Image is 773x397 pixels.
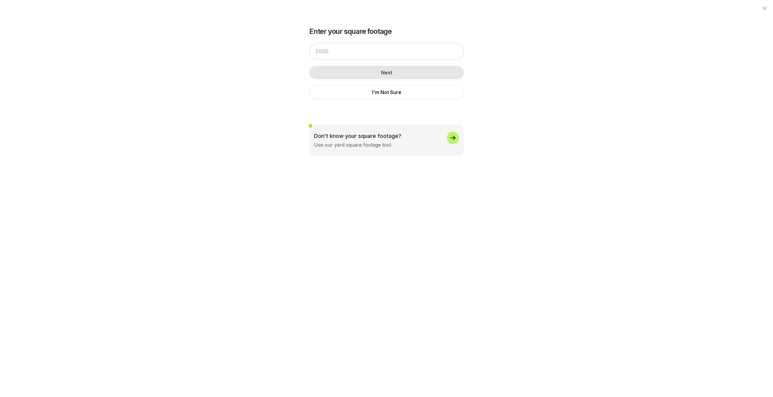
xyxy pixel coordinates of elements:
[309,43,464,60] input: 2000
[309,85,464,99] button: I'm Not Sure
[309,66,464,79] button: Next
[309,27,464,36] h2: Enter your square footage
[314,132,401,140] p: Don't know your square footage?
[309,125,464,156] button: Don't know your square footage?Use our yard square footage tool
[314,141,391,148] div: Use our yard square footage tool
